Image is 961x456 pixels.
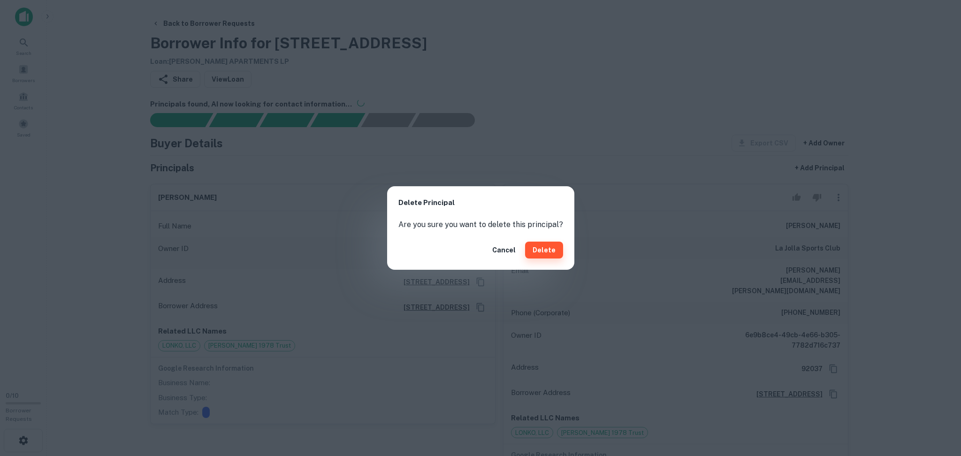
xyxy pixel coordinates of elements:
p: Are you sure you want to delete this principal? [398,219,563,230]
h2: Delete Principal [387,186,574,220]
button: Delete [525,242,563,258]
iframe: Chat Widget [914,381,961,426]
button: Cancel [488,242,519,258]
